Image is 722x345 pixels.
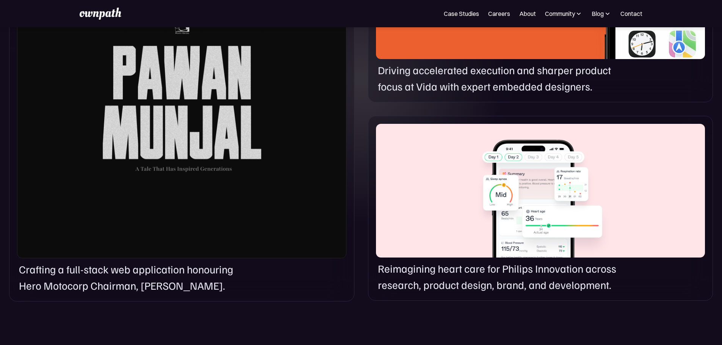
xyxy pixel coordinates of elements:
[545,9,583,18] div: Community
[19,261,255,294] p: Crafting a full-stack web application honouring Hero Motocorp Chairman, [PERSON_NAME].
[592,9,604,18] div: Blog
[620,9,642,18] a: Contact
[378,62,633,95] p: Driving accelerated execution and sharper product focus at Vida with expert embedded designers.
[378,261,633,293] p: Reimagining heart care for Philips Innovation across research, product design, brand, and develop...
[444,9,479,18] a: Case Studies
[519,9,536,18] a: About
[488,9,510,18] a: Careers
[545,9,575,18] div: Community
[592,9,611,18] div: Blog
